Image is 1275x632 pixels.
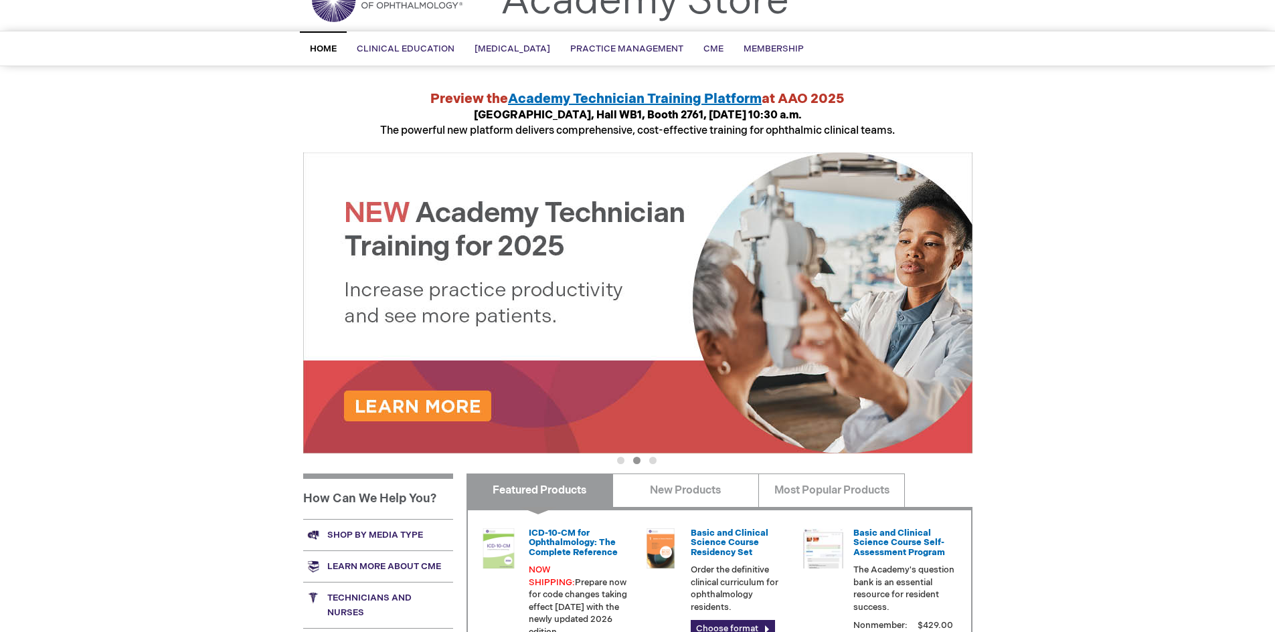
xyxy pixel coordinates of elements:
[641,528,681,568] img: 02850963u_47.png
[649,457,657,464] button: 3 of 3
[853,528,945,558] a: Basic and Clinical Science Course Self-Assessment Program
[380,109,895,137] span: The powerful new platform delivers comprehensive, cost-effective training for ophthalmic clinical...
[691,564,792,613] p: Order the definitive clinical curriculum for ophthalmology residents.
[916,620,955,631] span: $429.00
[633,457,641,464] button: 2 of 3
[303,550,453,582] a: Learn more about CME
[466,473,613,507] a: Featured Products
[691,528,768,558] a: Basic and Clinical Science Course Residency Set
[617,457,624,464] button: 1 of 3
[570,43,683,54] span: Practice Management
[508,91,762,107] a: Academy Technician Training Platform
[853,564,955,613] p: The Academy's question bank is an essential resource for resident success.
[612,473,759,507] a: New Products
[803,528,843,568] img: bcscself_20.jpg
[479,528,519,568] img: 0120008u_42.png
[310,43,337,54] span: Home
[303,582,453,628] a: Technicians and nurses
[744,43,804,54] span: Membership
[529,564,575,588] font: NOW SHIPPING:
[529,528,618,558] a: ICD-10-CM for Ophthalmology: The Complete Reference
[474,109,802,122] strong: [GEOGRAPHIC_DATA], Hall WB1, Booth 2761, [DATE] 10:30 a.m.
[357,43,454,54] span: Clinical Education
[303,473,453,519] h1: How Can We Help You?
[475,43,550,54] span: [MEDICAL_DATA]
[703,43,724,54] span: CME
[430,91,845,107] strong: Preview the at AAO 2025
[303,519,453,550] a: Shop by media type
[758,473,905,507] a: Most Popular Products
